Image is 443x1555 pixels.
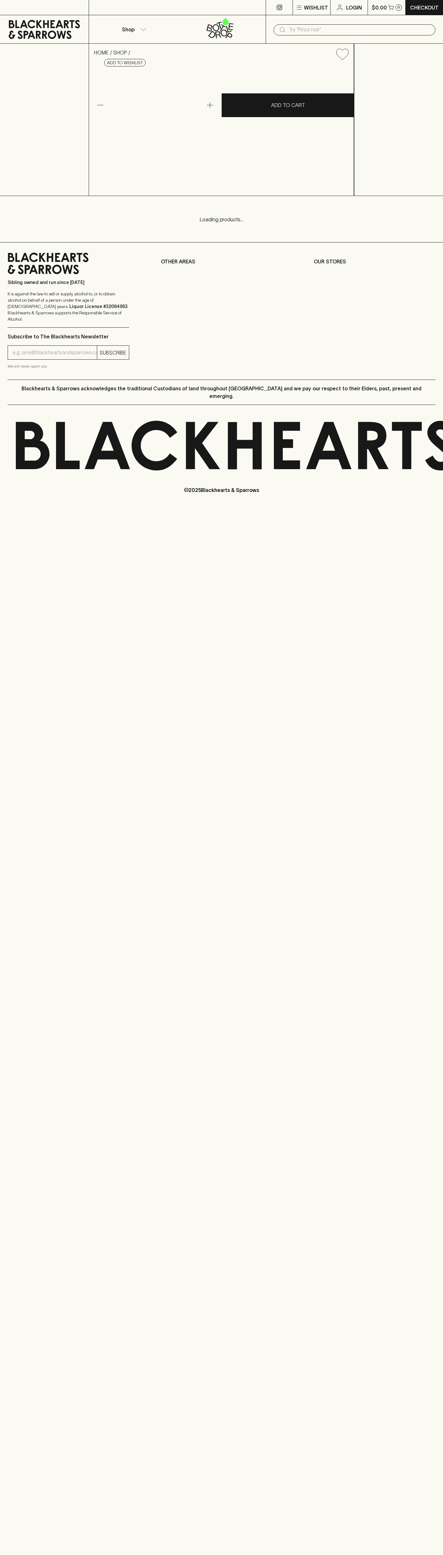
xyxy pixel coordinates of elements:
p: Login [346,4,362,11]
a: HOME [94,50,109,55]
p: SUBSCRIBE [100,349,126,356]
button: Shop [89,15,177,43]
p: Sibling owned and run since [DATE] [8,279,129,286]
img: 80123.png [89,65,354,196]
p: OUR STORES [314,258,435,265]
button: ADD TO CART [222,93,354,117]
button: Add to wishlist [334,46,351,62]
button: Add to wishlist [104,59,146,66]
p: $0.00 [372,4,387,11]
p: Subscribe to The Blackhearts Newsletter [8,333,129,340]
input: e.g. jane@blackheartsandsparrows.com.au [13,348,97,358]
p: Checkout [410,4,439,11]
button: SUBSCRIBE [97,346,129,359]
p: Blackhearts & Sparrows acknowledges the traditional Custodians of land throughout [GEOGRAPHIC_DAT... [12,385,431,400]
input: Try "Pinot noir" [289,25,430,35]
p: Loading products... [6,216,437,223]
strong: Liquor License #32064953 [69,304,128,309]
a: SHOP [113,50,127,55]
p: It is against the law to sell or supply alcohol to, or to obtain alcohol on behalf of a person un... [8,291,129,322]
p: We will never spam you [8,363,129,369]
p: Shop [122,26,135,33]
p: ⠀ [89,4,94,11]
p: Wishlist [304,4,328,11]
p: 0 [397,6,400,9]
p: ADD TO CART [271,101,305,109]
p: OTHER AREAS [161,258,282,265]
